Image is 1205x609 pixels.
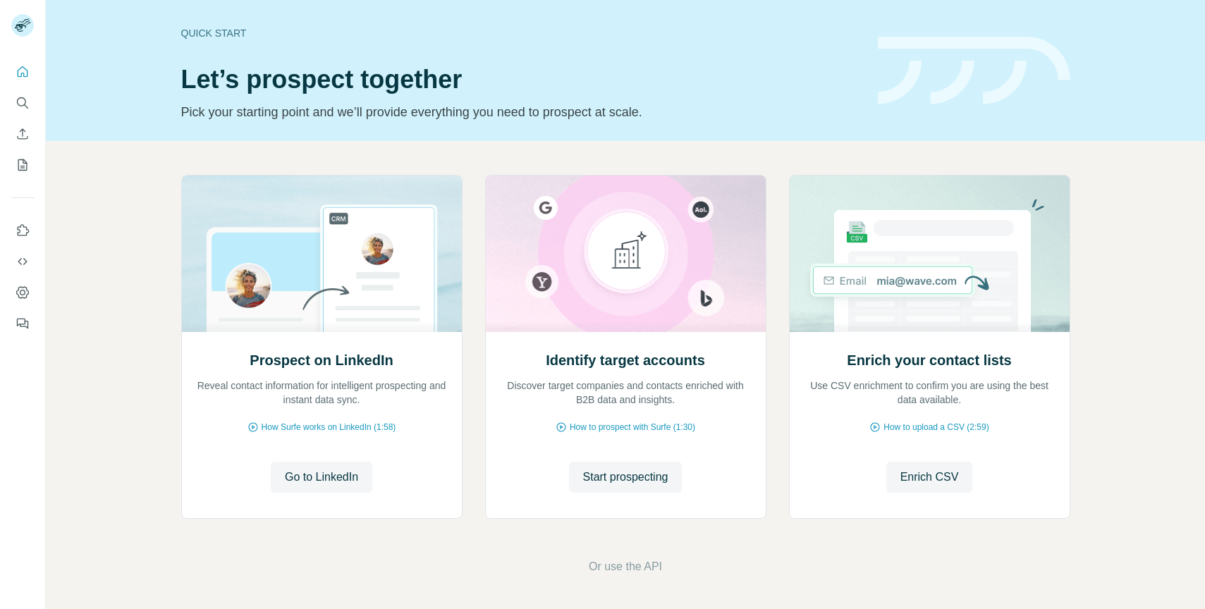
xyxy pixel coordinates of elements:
img: Prospect on LinkedIn [181,176,463,332]
p: Reveal contact information for intelligent prospecting and instant data sync. [196,379,448,407]
button: Use Surfe API [11,249,34,274]
p: Use CSV enrichment to confirm you are using the best data available. [804,379,1056,407]
button: Go to LinkedIn [271,462,372,493]
img: Identify target accounts [485,176,766,332]
div: Quick start [181,26,861,40]
button: Quick start [11,59,34,85]
h2: Prospect on LinkedIn [250,350,393,370]
h1: Let’s prospect together [181,66,861,94]
button: Use Surfe on LinkedIn [11,218,34,243]
h2: Identify target accounts [546,350,705,370]
button: Start prospecting [569,462,683,493]
p: Pick your starting point and we’ll provide everything you need to prospect at scale. [181,102,861,122]
h2: Enrich your contact lists [847,350,1011,370]
button: Or use the API [589,558,662,575]
img: Enrich your contact lists [789,176,1070,332]
p: Discover target companies and contacts enriched with B2B data and insights. [500,379,752,407]
span: Start prospecting [583,469,668,486]
button: Search [11,90,34,116]
span: Enrich CSV [900,469,959,486]
img: banner [878,37,1070,105]
button: Enrich CSV [11,121,34,147]
span: How to upload a CSV (2:59) [883,421,989,433]
button: Enrich CSV [886,462,973,493]
span: How Surfe works on LinkedIn (1:58) [262,421,396,433]
span: How to prospect with Surfe (1:30) [570,421,695,433]
button: My lists [11,152,34,178]
button: Dashboard [11,280,34,305]
button: Feedback [11,311,34,336]
span: Go to LinkedIn [285,469,358,486]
